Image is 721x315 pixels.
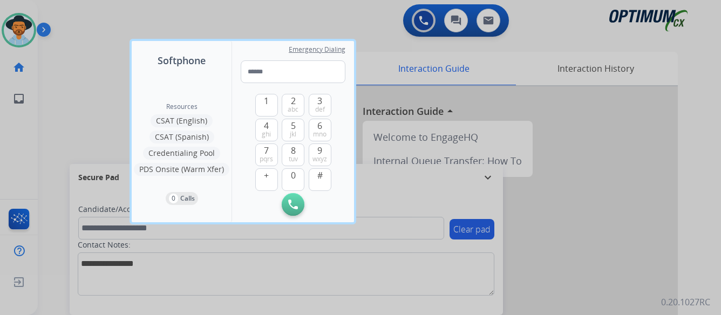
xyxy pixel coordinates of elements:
span: wxyz [312,155,327,163]
button: 2abc [282,94,304,117]
span: 2 [291,94,296,107]
span: 0 [291,169,296,182]
span: Softphone [158,53,206,68]
button: CSAT (Spanish) [149,131,214,143]
button: 0 [282,168,304,191]
span: 4 [264,119,269,132]
span: 9 [317,144,322,157]
button: 3def [309,94,331,117]
button: 9wxyz [309,143,331,166]
button: 5jkl [282,119,304,141]
button: Credentialing Pool [143,147,220,160]
p: Calls [180,194,195,203]
button: + [255,168,278,191]
span: ghi [262,130,271,139]
button: 0Calls [166,192,198,205]
button: 4ghi [255,119,278,141]
button: PDS Onsite (Warm Xfer) [134,163,229,176]
span: # [317,169,323,182]
span: jkl [290,130,296,139]
button: 7pqrs [255,143,278,166]
span: pqrs [260,155,273,163]
span: 5 [291,119,296,132]
button: 6mno [309,119,331,141]
button: 8tuv [282,143,304,166]
span: abc [288,105,298,114]
span: 1 [264,94,269,107]
span: 3 [317,94,322,107]
button: CSAT (English) [151,114,213,127]
span: 6 [317,119,322,132]
button: # [309,168,331,191]
span: + [264,169,269,182]
button: 1 [255,94,278,117]
span: def [315,105,325,114]
p: 0.20.1027RC [661,296,710,309]
span: mno [313,130,327,139]
span: Emergency Dialing [289,45,345,54]
p: 0 [169,194,178,203]
span: 7 [264,144,269,157]
span: Resources [166,102,198,111]
img: call-button [288,200,298,209]
span: 8 [291,144,296,157]
span: tuv [289,155,298,163]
